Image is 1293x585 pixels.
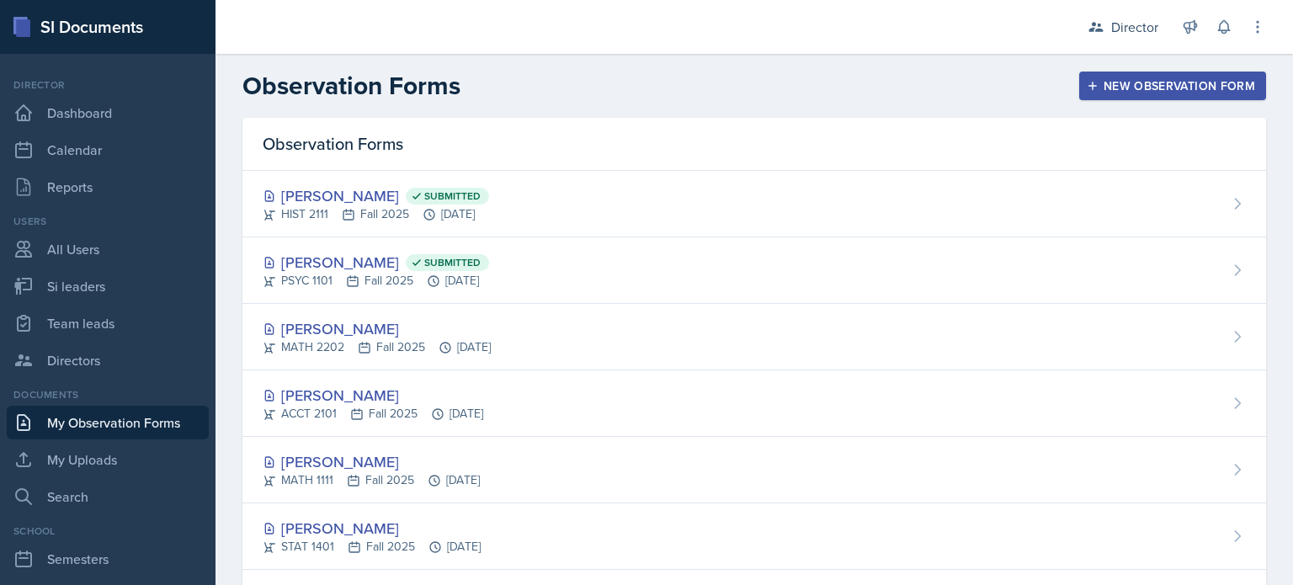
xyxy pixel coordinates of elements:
[263,272,489,290] div: PSYC 1101 Fall 2025 [DATE]
[242,437,1266,503] a: [PERSON_NAME] MATH 1111Fall 2025[DATE]
[1079,72,1266,100] button: New Observation Form
[7,542,209,576] a: Semesters
[263,338,491,356] div: MATH 2202 Fall 2025 [DATE]
[424,189,481,203] span: Submitted
[242,237,1266,304] a: [PERSON_NAME] Submitted PSYC 1101Fall 2025[DATE]
[263,450,480,473] div: [PERSON_NAME]
[242,370,1266,437] a: [PERSON_NAME] ACCT 2101Fall 2025[DATE]
[424,256,481,269] span: Submitted
[263,317,491,340] div: [PERSON_NAME]
[7,306,209,340] a: Team leads
[263,538,481,556] div: STAT 1401 Fall 2025 [DATE]
[7,443,209,476] a: My Uploads
[263,251,489,274] div: [PERSON_NAME]
[7,170,209,204] a: Reports
[263,405,483,423] div: ACCT 2101 Fall 2025 [DATE]
[7,133,209,167] a: Calendar
[7,343,209,377] a: Directors
[7,480,209,513] a: Search
[7,387,209,402] div: Documents
[7,232,209,266] a: All Users
[242,71,460,101] h2: Observation Forms
[1090,79,1255,93] div: New Observation Form
[7,269,209,303] a: Si leaders
[263,471,480,489] div: MATH 1111 Fall 2025 [DATE]
[263,517,481,540] div: [PERSON_NAME]
[1111,17,1158,37] div: Director
[242,503,1266,570] a: [PERSON_NAME] STAT 1401Fall 2025[DATE]
[7,96,209,130] a: Dashboard
[263,205,489,223] div: HIST 2111 Fall 2025 [DATE]
[242,171,1266,237] a: [PERSON_NAME] Submitted HIST 2111Fall 2025[DATE]
[242,304,1266,370] a: [PERSON_NAME] MATH 2202Fall 2025[DATE]
[7,77,209,93] div: Director
[7,214,209,229] div: Users
[263,384,483,407] div: [PERSON_NAME]
[242,118,1266,171] div: Observation Forms
[7,524,209,539] div: School
[263,184,489,207] div: [PERSON_NAME]
[7,406,209,439] a: My Observation Forms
